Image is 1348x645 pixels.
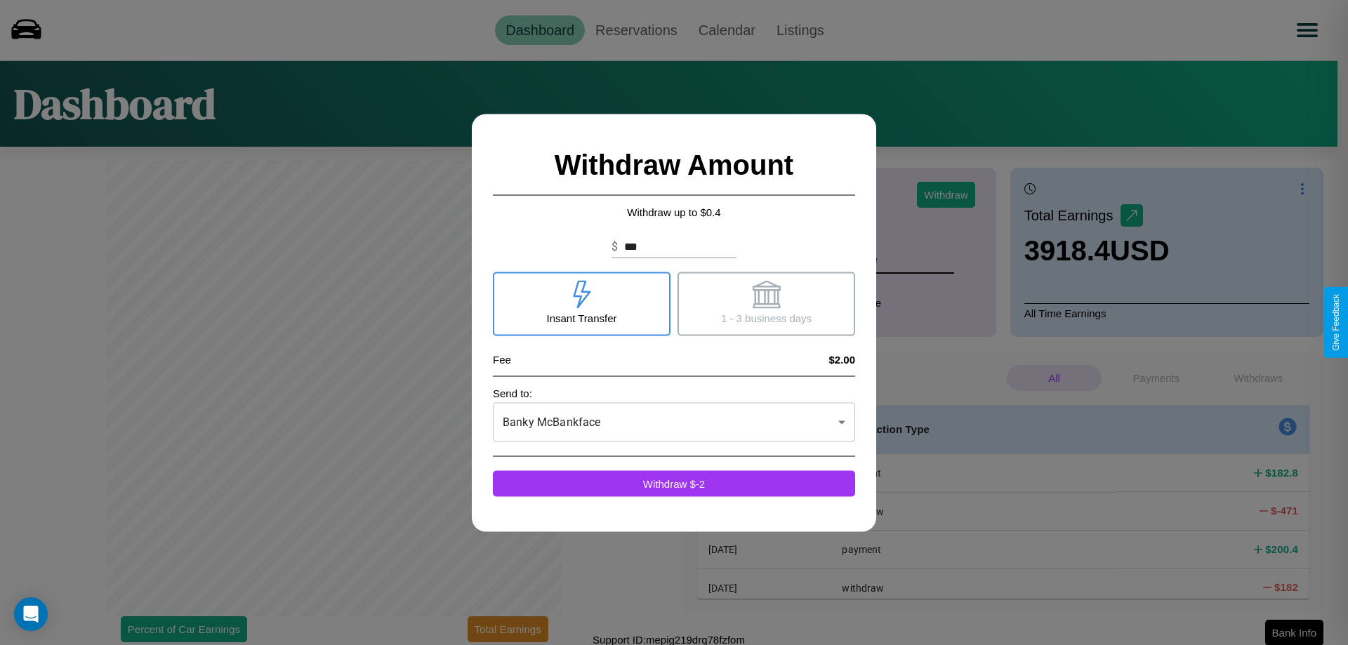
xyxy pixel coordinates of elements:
[721,308,812,327] p: 1 - 3 business days
[493,135,855,195] h2: Withdraw Amount
[828,353,855,365] h4: $2.00
[14,597,48,631] div: Open Intercom Messenger
[493,350,511,368] p: Fee
[1331,294,1341,351] div: Give Feedback
[612,238,618,255] p: $
[493,402,855,441] div: Banky McBankface
[493,383,855,402] p: Send to:
[493,202,855,221] p: Withdraw up to $ 0.4
[493,470,855,496] button: Withdraw $-2
[546,308,616,327] p: Insant Transfer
